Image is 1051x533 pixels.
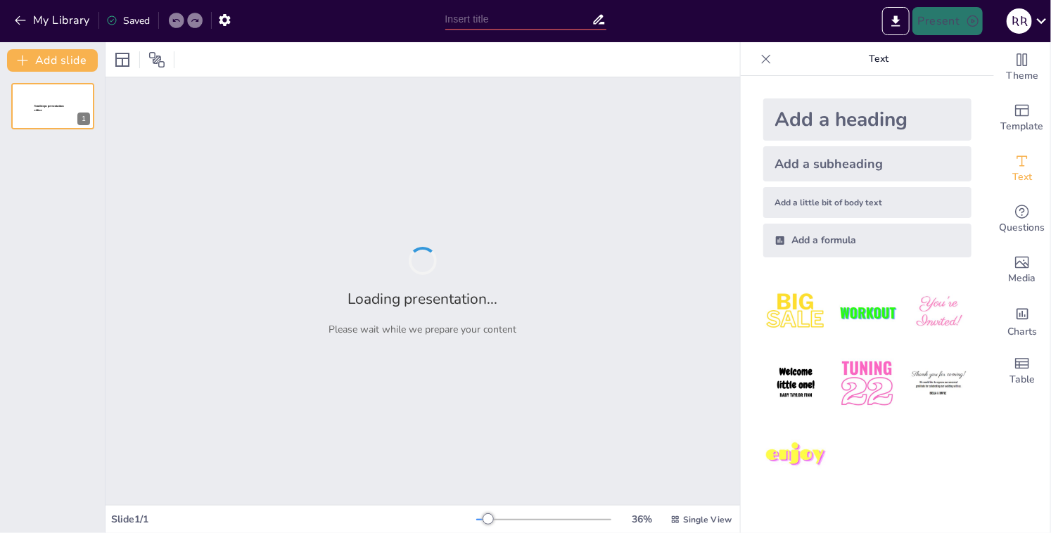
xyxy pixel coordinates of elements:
div: Change the overall theme [994,42,1050,93]
img: 7.jpeg [763,423,829,488]
span: Questions [1000,220,1045,236]
div: Add a heading [763,98,972,141]
div: Add a little bit of body text [763,187,972,218]
img: 2.jpeg [834,280,900,345]
span: Sendsteps presentation editor [34,105,64,113]
span: Theme [1006,68,1038,84]
span: Media [1009,271,1036,286]
input: Insert title [445,9,592,30]
div: ʀ ʀ [1007,8,1032,34]
img: 4.jpeg [763,351,829,416]
p: Please wait while we prepare your content [329,323,517,336]
div: 1 [77,113,90,125]
div: Slide 1 / 1 [111,513,476,526]
button: Present [912,7,983,35]
span: Text [1012,169,1032,185]
span: Charts [1007,324,1037,340]
img: 5.jpeg [834,351,900,416]
div: Get real-time input from your audience [994,194,1050,245]
div: 36 % [625,513,659,526]
button: My Library [11,9,96,32]
h2: Loading presentation... [348,289,498,309]
div: Add ready made slides [994,93,1050,143]
div: Add text boxes [994,143,1050,194]
div: Add a table [994,346,1050,397]
img: 6.jpeg [906,351,972,416]
button: ʀ ʀ [1007,7,1032,35]
p: Text [777,42,980,76]
span: Single View [683,514,732,525]
div: Add images, graphics, shapes or video [994,245,1050,295]
div: Add a formula [763,224,972,257]
span: Table [1009,372,1035,387]
div: Layout [111,49,134,71]
button: Export to PowerPoint [882,7,910,35]
button: Add slide [7,49,98,72]
div: Add charts and graphs [994,295,1050,346]
img: 3.jpeg [906,280,972,345]
img: 1.jpeg [763,280,829,345]
span: Position [148,51,165,68]
div: 1 [11,83,94,129]
div: Saved [106,14,150,27]
div: Add a subheading [763,146,972,181]
span: Template [1001,119,1044,134]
